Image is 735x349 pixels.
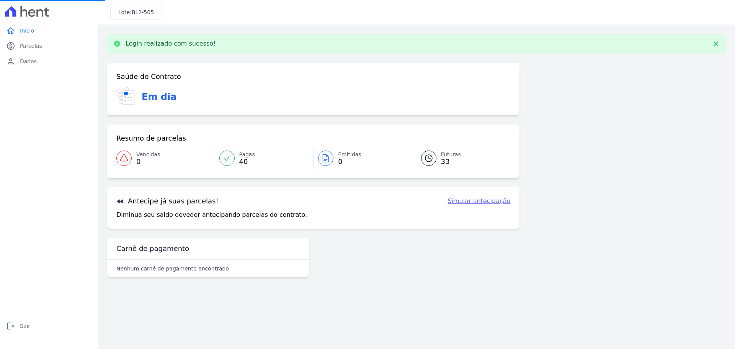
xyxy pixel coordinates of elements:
[126,40,216,48] p: Login realizado com sucesso!
[3,38,95,54] a: paidParcelas
[239,159,255,165] span: 40
[441,151,461,159] span: Futuras
[118,8,154,16] h3: Lote:
[338,159,361,165] span: 0
[132,9,154,15] span: BL2-505
[215,147,314,169] a: Pagas 40
[116,244,189,253] h3: Carnê de pagamento
[20,322,30,330] span: Sair
[3,318,95,334] a: logoutSair
[116,210,307,220] p: Diminua seu saldo devedor antecipando parcelas do contrato.
[6,321,15,331] i: logout
[116,147,215,169] a: Vencidas 0
[116,134,186,143] h3: Resumo de parcelas
[116,197,219,206] h3: Antecipe já suas parcelas!
[6,41,15,51] i: paid
[142,90,176,104] h3: Em dia
[116,72,181,81] h3: Saúde do Contrato
[116,265,229,272] p: Nenhum carnê de pagamento encontrado
[20,27,34,34] span: Início
[338,151,361,159] span: Emitidas
[448,197,510,206] a: Simular antecipação
[441,159,461,165] span: 33
[20,57,37,65] span: Dados
[3,54,95,69] a: personDados
[314,147,412,169] a: Emitidas 0
[136,151,160,159] span: Vencidas
[3,23,95,38] a: homeInício
[136,159,160,165] span: 0
[412,147,511,169] a: Futuras 33
[6,57,15,66] i: person
[20,42,42,50] span: Parcelas
[239,151,255,159] span: Pagas
[6,26,15,35] i: home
